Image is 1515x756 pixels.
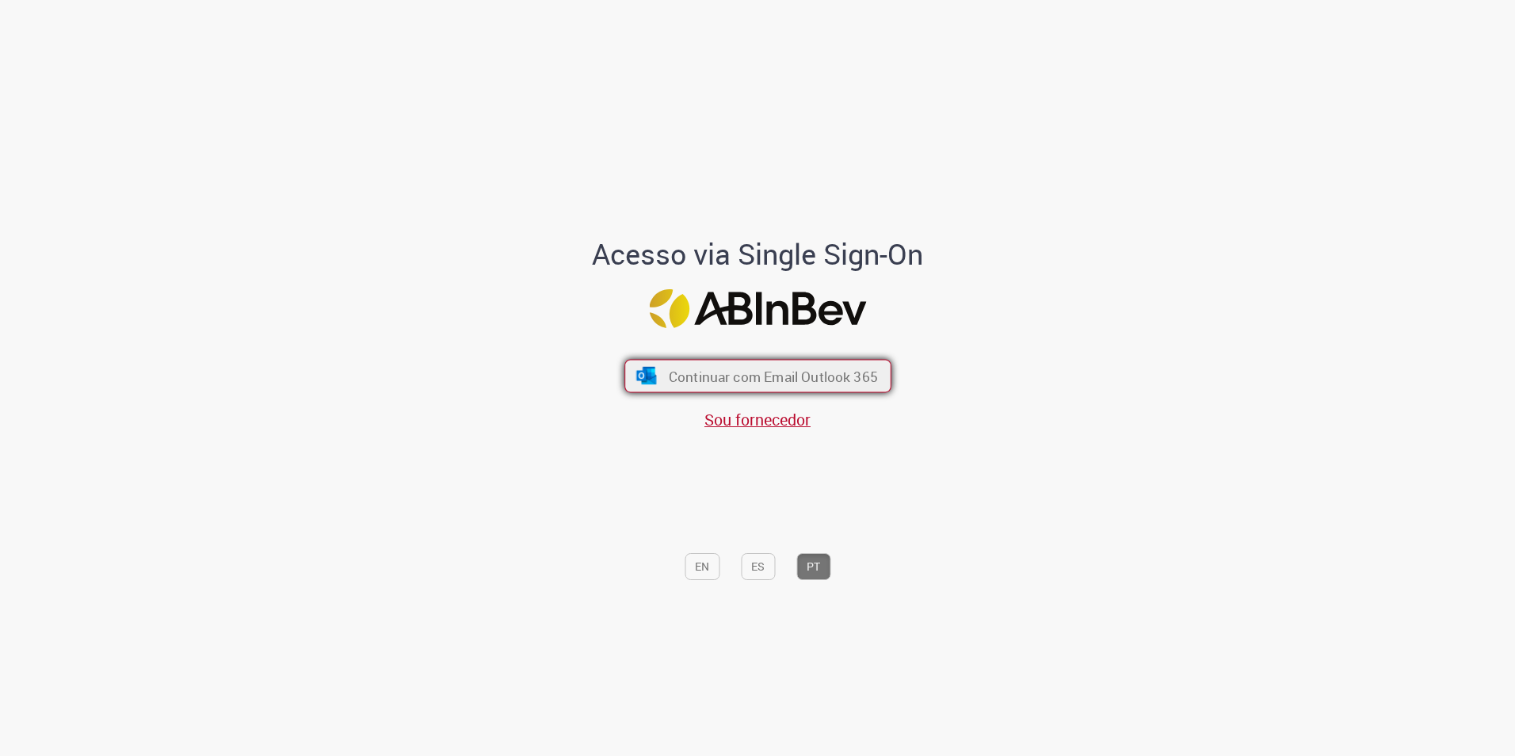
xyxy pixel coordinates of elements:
[624,359,891,392] button: ícone Azure/Microsoft 360 Continuar com Email Outlook 365
[668,367,877,385] span: Continuar com Email Outlook 365
[538,239,978,270] h1: Acesso via Single Sign-On
[796,553,830,580] button: PT
[704,409,811,430] a: Sou fornecedor
[741,553,775,580] button: ES
[685,553,719,580] button: EN
[635,367,658,384] img: ícone Azure/Microsoft 360
[649,289,866,328] img: Logo ABInBev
